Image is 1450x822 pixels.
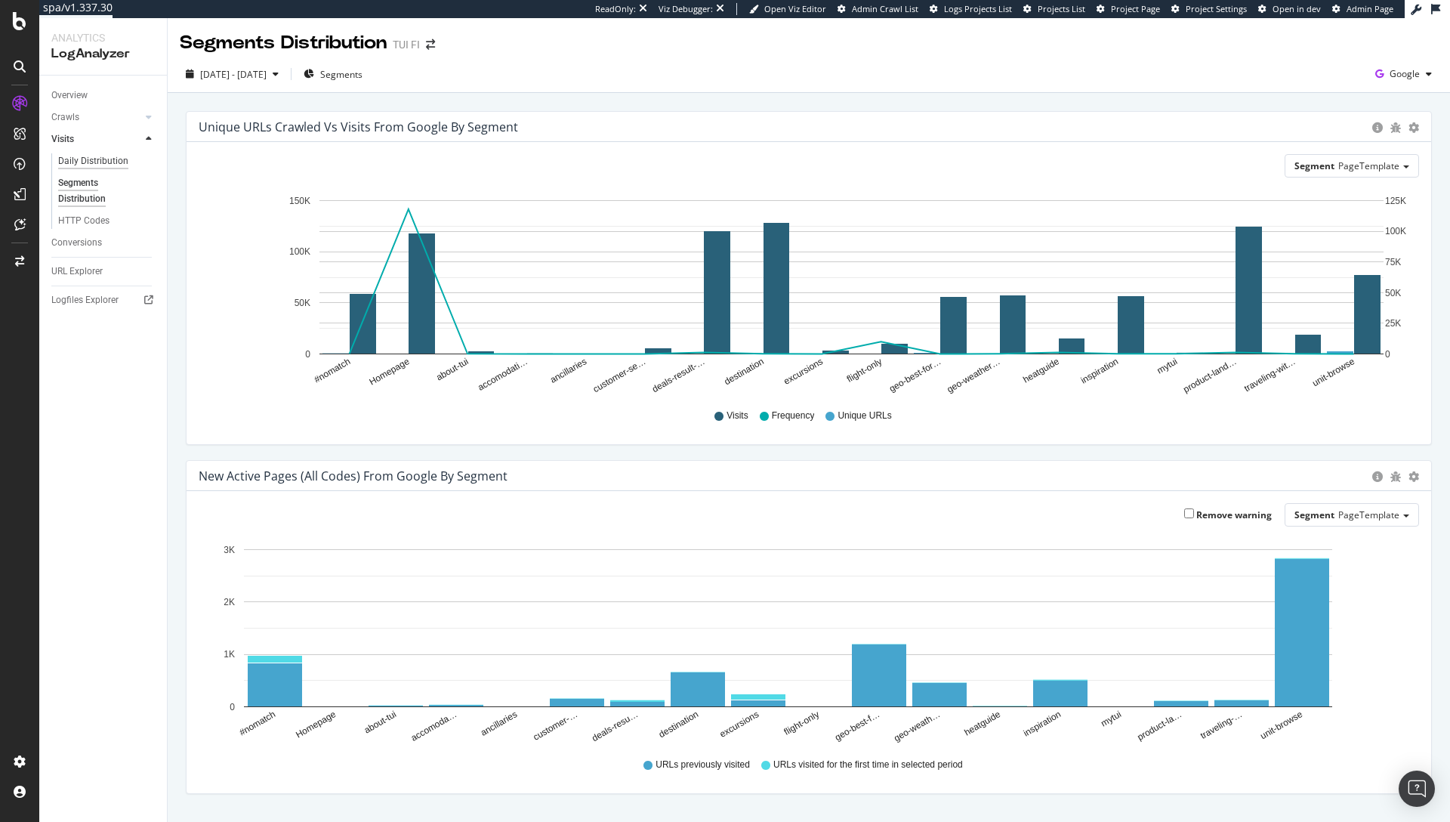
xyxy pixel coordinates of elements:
span: Logs Projects List [944,3,1012,14]
div: Crawls [51,110,79,125]
text: 100K [289,247,310,258]
div: Segments Distribution [180,30,387,56]
div: Conversions [51,235,102,251]
text: 125K [1385,196,1406,206]
a: Logfiles Explorer [51,292,156,308]
svg: A chart. [199,539,1408,744]
a: Open in dev [1258,3,1321,15]
label: Remove warning [1184,508,1272,521]
text: mytui [1099,709,1123,729]
span: Segments [320,68,362,81]
text: destination [657,709,700,740]
text: about-tui [362,709,398,736]
a: Segments Distribution [58,175,156,207]
div: bug [1390,471,1401,482]
text: 150K [289,196,310,206]
a: Project Page [1097,3,1160,15]
span: URLs previously visited [656,759,750,771]
span: Frequency [772,409,815,422]
div: bug [1390,122,1401,133]
text: destination [722,357,765,388]
text: Homepage [368,356,412,388]
div: ReadOnly: [595,3,636,15]
button: [DATE] - [DATE] [180,62,285,86]
div: LogAnalyzer [51,45,155,63]
div: HTTP Codes [58,213,110,229]
div: gear [1408,122,1419,133]
a: Projects List [1023,3,1085,15]
text: unit-browse [1258,709,1304,741]
text: 2K [224,597,235,607]
a: Daily Distribution [58,153,156,169]
span: Google [1390,67,1420,80]
text: 0 [1385,349,1390,360]
div: Analytics [51,30,155,45]
a: URL Explorer [51,264,156,280]
text: mytui [1155,357,1179,376]
text: 3K [224,545,235,555]
svg: A chart. [199,190,1408,395]
span: Project Settings [1186,3,1247,14]
text: 75K [1385,257,1401,267]
a: Crawls [51,110,141,125]
div: Daily Distribution [58,153,128,169]
button: Google [1369,62,1438,86]
text: 0 [305,349,310,360]
text: 25K [1385,319,1401,329]
text: flight-only [782,709,821,738]
a: Admin Crawl List [838,3,918,15]
div: circle-info [1372,122,1383,133]
div: URL Explorer [51,264,103,280]
a: Admin Page [1332,3,1393,15]
div: Visits [51,131,74,147]
span: PageTemplate [1338,159,1399,172]
div: Logfiles Explorer [51,292,119,308]
a: HTTP Codes [58,213,156,229]
text: excursions [717,709,760,740]
span: [DATE] - [DATE] [200,68,267,81]
a: Overview [51,88,156,104]
text: #nomatch [313,357,353,385]
div: Unique URLs Crawled vs Visits from google by Segment [199,119,518,134]
text: heatguide [962,709,1002,738]
span: PageTemplate [1338,508,1399,521]
text: 50K [1385,288,1401,298]
text: 0 [230,702,235,712]
span: Segment [1294,508,1334,521]
span: Admin Page [1347,3,1393,14]
div: Overview [51,88,88,104]
span: URLs visited for the first time in selected period [773,759,963,771]
div: circle-info [1372,471,1383,482]
span: Open in dev [1273,3,1321,14]
text: 50K [295,298,310,308]
span: Admin Crawl List [852,3,918,14]
text: #nomatch [237,709,277,738]
text: flight-only [845,357,884,385]
a: Visits [51,131,141,147]
span: Segment [1294,159,1334,172]
div: Segments Distribution [58,175,142,207]
text: excursions [782,357,825,388]
text: unit-browse [1310,356,1356,388]
a: Conversions [51,235,156,251]
a: Project Settings [1171,3,1247,15]
text: about-tui [434,357,470,383]
text: Homepage [294,709,338,740]
input: Remove warning [1184,508,1194,518]
button: Segments [298,62,369,86]
span: Project Page [1111,3,1160,14]
text: inspiration [1022,709,1063,739]
text: heatguide [1021,356,1061,385]
span: Visits [727,409,748,422]
span: Unique URLs [838,409,891,422]
div: gear [1408,471,1419,482]
text: 1K [224,650,235,660]
text: ancillaries [548,357,588,386]
div: New Active Pages (all codes) from google by Segment [199,468,507,484]
text: inspiration [1079,357,1120,386]
span: Projects List [1038,3,1085,14]
a: Open Viz Editor [749,3,826,15]
a: Logs Projects List [930,3,1012,15]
